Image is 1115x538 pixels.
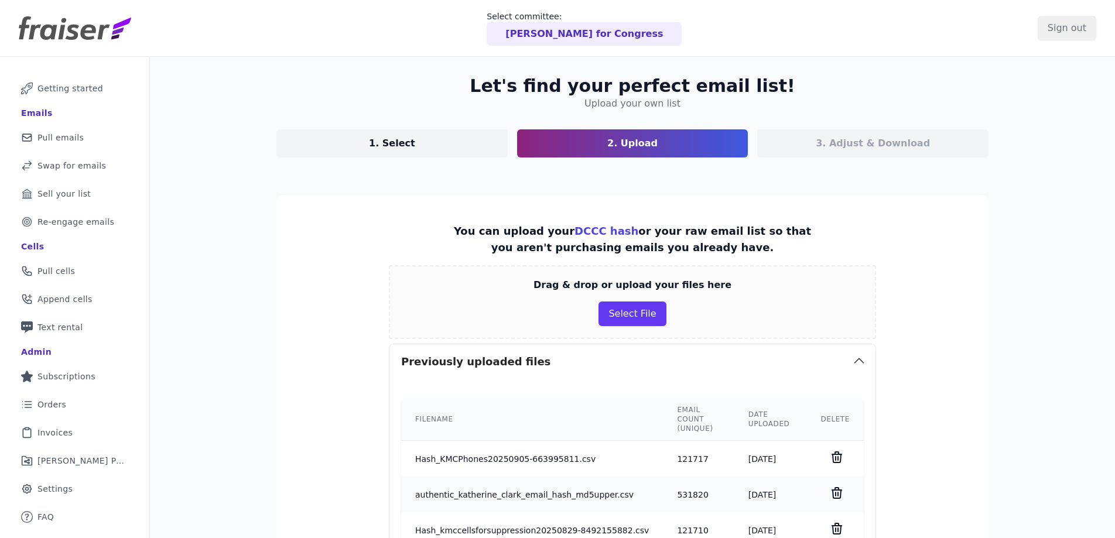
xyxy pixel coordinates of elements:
[584,97,680,111] h4: Upload your own list
[505,27,663,41] p: [PERSON_NAME] for Congress
[401,354,550,370] h3: Previously uploaded files
[9,364,140,389] a: Subscriptions
[9,153,140,179] a: Swap for emails
[37,427,73,438] span: Invoices
[663,398,734,441] th: Email count (unique)
[1038,16,1096,40] input: Sign out
[9,392,140,417] a: Orders
[21,346,52,358] div: Admin
[19,16,131,40] img: Fraiser Logo
[663,441,734,477] td: 121717
[470,76,795,97] h2: Let's find your perfect email list!
[663,477,734,512] td: 531820
[37,483,73,495] span: Settings
[401,441,663,477] td: Hash_KMCPhones20250905-663995811.csv
[574,225,638,237] a: DCCC hash
[37,293,93,305] span: Append cells
[607,136,658,150] p: 2. Upload
[734,441,807,477] td: [DATE]
[806,398,864,441] th: Delete
[369,136,415,150] p: 1. Select
[21,107,53,119] div: Emails
[450,223,815,256] p: You can upload your or your raw email list so that you aren't purchasing emails you already have.
[9,181,140,207] a: Sell your list
[401,477,663,512] td: authentic_katherine_clark_email_hash_md5upper.csv
[37,321,83,333] span: Text rental
[734,398,807,441] th: Date uploaded
[389,344,875,379] button: Previously uploaded files
[37,511,54,523] span: FAQ
[37,188,91,200] span: Sell your list
[9,258,140,284] a: Pull cells
[37,265,75,277] span: Pull cells
[487,11,682,46] a: Select committee: [PERSON_NAME] for Congress
[517,129,748,157] a: 2. Upload
[9,448,140,474] a: [PERSON_NAME] Performance
[9,476,140,502] a: Settings
[37,83,103,94] span: Getting started
[37,132,84,143] span: Pull emails
[533,278,731,292] p: Drag & drop or upload your files here
[37,160,106,172] span: Swap for emails
[9,209,140,235] a: Re-engage emails
[37,371,95,382] span: Subscriptions
[9,125,140,150] a: Pull emails
[487,11,682,22] p: Select committee:
[401,398,663,441] th: Filename
[9,420,140,446] a: Invoices
[9,76,140,101] a: Getting started
[37,399,66,410] span: Orders
[9,286,140,312] a: Append cells
[598,301,666,326] button: Select File
[37,455,126,467] span: [PERSON_NAME] Performance
[9,314,140,340] a: Text rental
[21,241,44,252] div: Cells
[37,216,114,228] span: Re-engage emails
[734,477,807,512] td: [DATE]
[276,129,508,157] a: 1. Select
[9,504,140,530] a: FAQ
[816,136,930,150] p: 3. Adjust & Download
